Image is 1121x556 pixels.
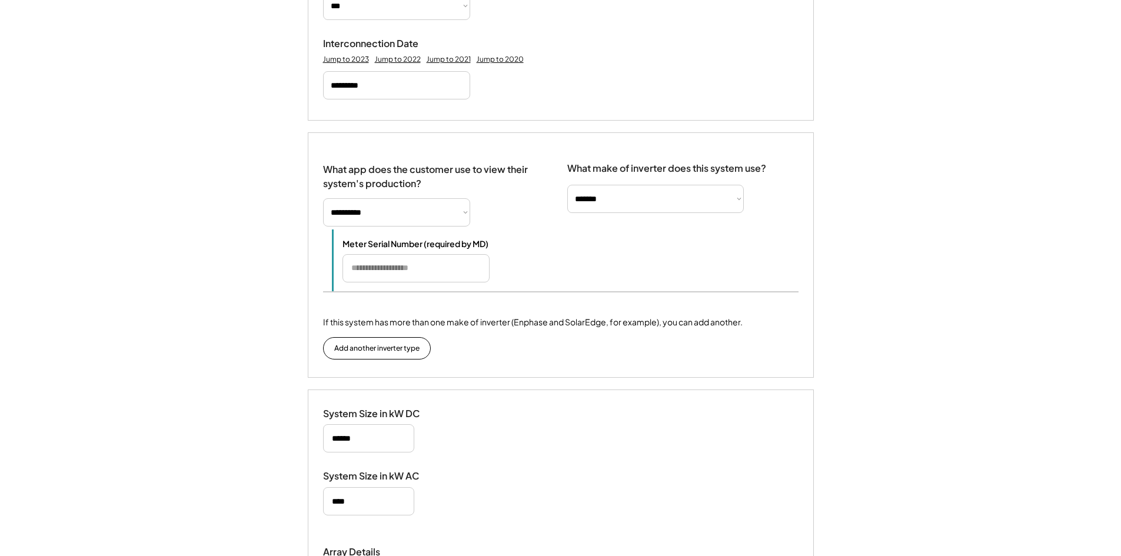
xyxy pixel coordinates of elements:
div: What app does the customer use to view their system's production? [323,151,544,191]
div: Interconnection Date [323,38,441,50]
div: Jump to 2023 [323,55,369,64]
div: Jump to 2020 [477,55,524,64]
div: Meter Serial Number (required by MD) [342,238,488,249]
button: Add another inverter type [323,337,431,359]
div: System Size in kW DC [323,408,441,420]
div: System Size in kW AC [323,470,441,482]
div: If this system has more than one make of inverter (Enphase and SolarEdge, for example), you can a... [323,316,743,328]
div: Jump to 2021 [427,55,471,64]
div: Jump to 2022 [375,55,421,64]
div: What make of inverter does this system use? [567,151,766,177]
